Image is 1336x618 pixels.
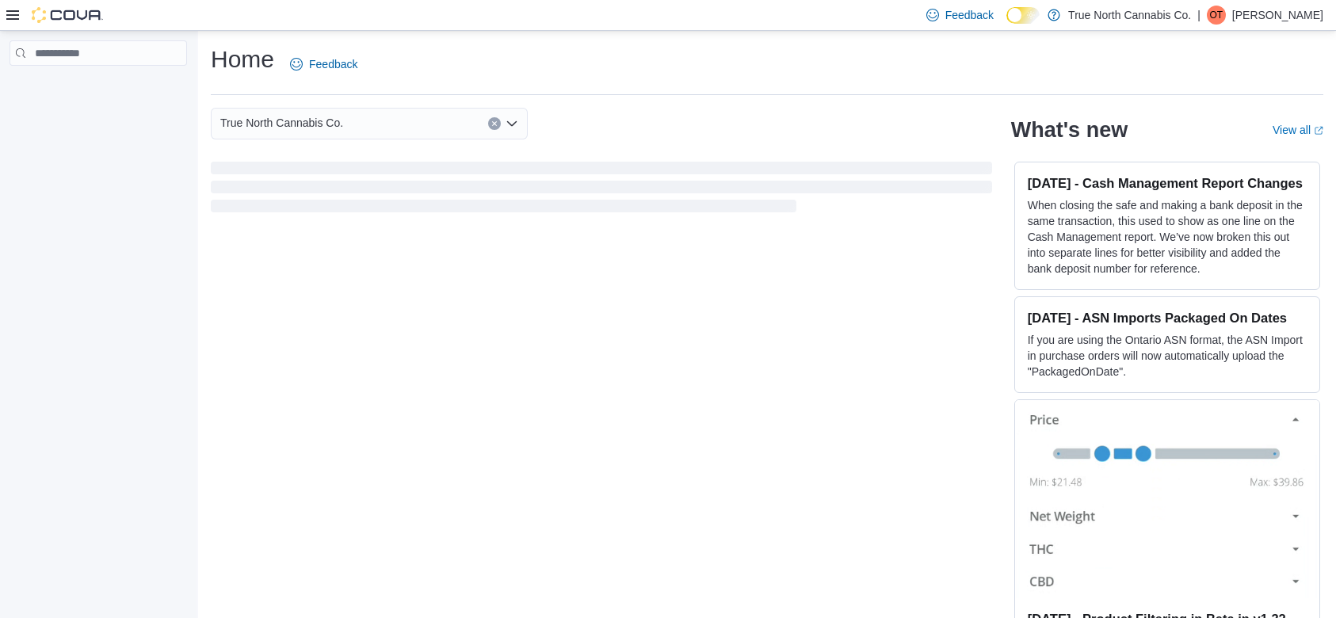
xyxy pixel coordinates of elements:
[1028,332,1307,380] p: If you are using the Ontario ASN format, the ASN Import in purchase orders will now automatically...
[506,117,518,130] button: Open list of options
[1006,7,1040,24] input: Dark Mode
[309,56,357,72] span: Feedback
[1028,197,1307,277] p: When closing the safe and making a bank deposit in the same transaction, this used to show as one...
[1028,175,1307,191] h3: [DATE] - Cash Management Report Changes
[945,7,994,23] span: Feedback
[1011,117,1128,143] h2: What's new
[1068,6,1191,25] p: True North Cannabis Co.
[220,113,343,132] span: True North Cannabis Co.
[32,7,103,23] img: Cova
[1028,310,1307,326] h3: [DATE] - ASN Imports Packaged On Dates
[1210,6,1223,25] span: Ot
[211,44,274,75] h1: Home
[488,117,501,130] button: Clear input
[1207,6,1226,25] div: Oleksandr terekhov
[1232,6,1323,25] p: [PERSON_NAME]
[211,165,992,216] span: Loading
[1314,126,1323,135] svg: External link
[10,69,187,107] nav: Complex example
[1273,124,1323,136] a: View allExternal link
[1006,24,1007,25] span: Dark Mode
[284,48,364,80] a: Feedback
[1197,6,1200,25] p: |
